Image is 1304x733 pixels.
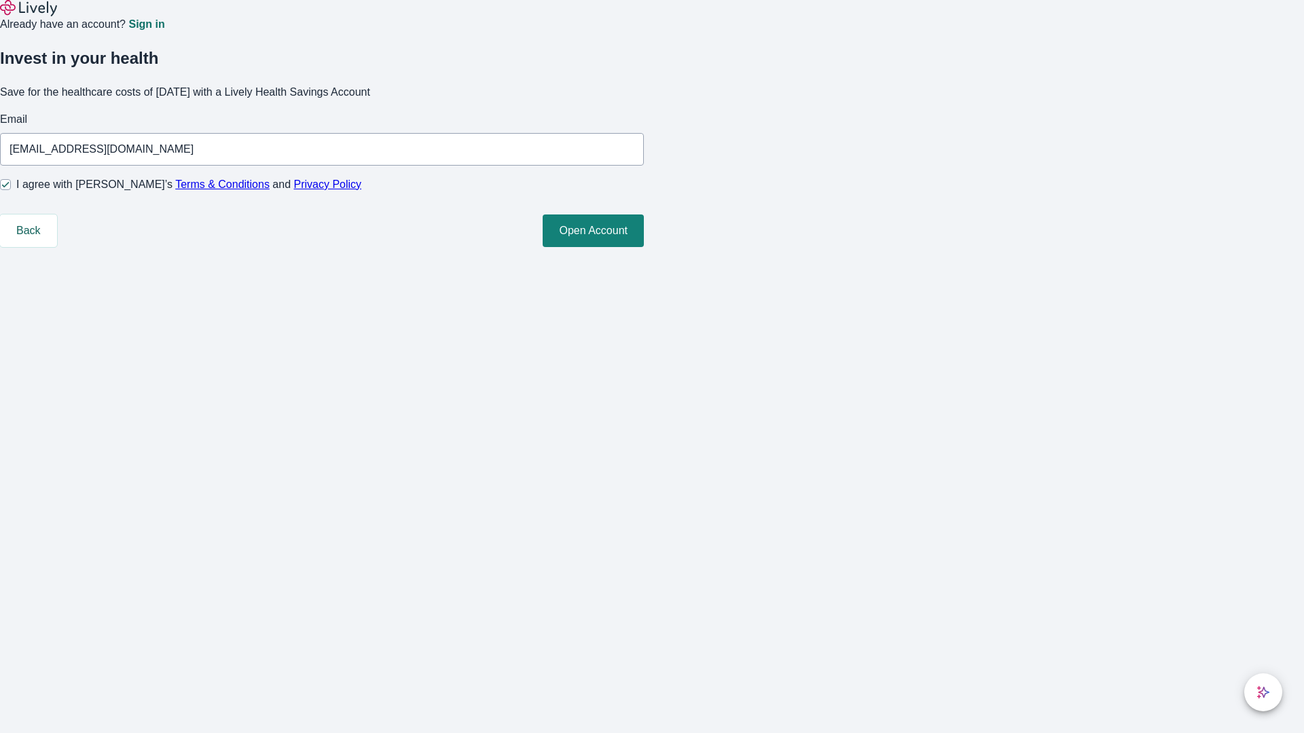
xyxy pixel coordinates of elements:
a: Terms & Conditions [175,178,270,190]
svg: Lively AI Assistant [1256,685,1270,699]
a: Sign in [128,19,164,30]
button: chat [1244,673,1282,711]
span: I agree with [PERSON_NAME]’s and [16,176,361,193]
a: Privacy Policy [294,178,362,190]
button: Open Account [543,214,644,247]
